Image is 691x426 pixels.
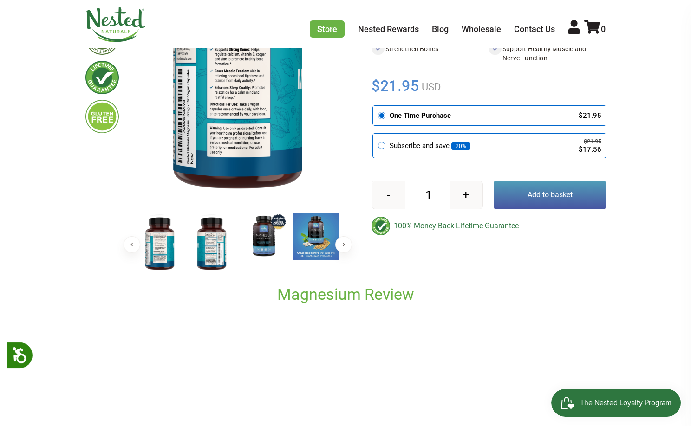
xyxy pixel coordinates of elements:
[462,24,501,34] a: Wholesale
[189,213,235,274] img: Magnesium Glycinate
[124,236,140,253] button: Previous
[137,284,554,304] h2: Magnesium Review
[432,24,449,34] a: Blog
[85,61,119,94] img: lifetimeguarantee
[372,217,606,235] div: 100% Money Back Lifetime Guarantee
[241,213,287,260] img: Magnesium Glycinate
[358,24,419,34] a: Nested Rewards
[372,76,419,96] span: $21.95
[293,213,339,260] img: Magnesium Glycinate
[419,81,441,93] span: USD
[335,236,352,253] button: Next
[494,181,606,209] button: Add to basket
[489,42,606,65] li: Support Healthy Muscle and Nerve Function
[310,20,345,38] a: Store
[450,181,482,209] button: +
[551,389,682,417] iframe: Button to open loyalty program pop-up
[601,24,606,34] span: 0
[372,181,405,209] button: -
[85,7,146,42] img: Nested Naturals
[137,213,183,274] img: Magnesium Glycinate
[372,42,489,65] li: Strengthen Bones
[85,100,119,133] img: glutenfree
[584,24,606,34] a: 0
[372,217,390,235] img: badge-lifetimeguarantee-color.svg
[514,24,555,34] a: Contact Us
